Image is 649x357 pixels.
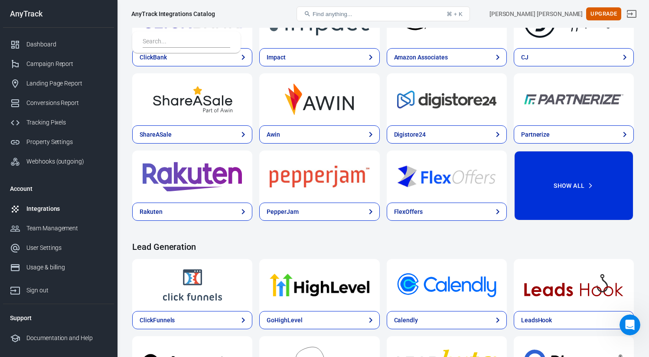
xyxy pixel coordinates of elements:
[387,259,507,311] a: Calendly
[521,53,528,62] div: CJ
[131,10,215,18] div: AnyTrack Integrations Catalog
[621,3,642,24] a: Sign out
[26,224,107,233] div: Team Management
[387,48,507,66] a: Amazon Associates
[140,53,167,62] div: ClickBank
[297,7,470,21] button: Find anything...⌘ + K
[489,10,583,19] div: Account id: 4Czd4Wm8
[397,161,496,192] img: FlexOffers
[143,269,242,301] img: ClickFunnels
[26,59,107,69] div: Campaign Report
[259,48,379,66] a: Impact
[524,269,623,301] img: LeadsHook
[586,7,621,21] button: Upgrade
[26,204,107,213] div: Integrations
[394,130,426,139] div: Digistore24
[514,151,634,221] button: Show All
[270,84,369,115] img: Awin
[514,73,634,125] a: Partnerize
[394,207,423,216] div: FlexOffers
[26,118,107,127] div: Tracking Pixels
[267,130,280,139] div: Awin
[3,113,114,132] a: Tracking Pixels
[132,48,252,66] a: ClickBank
[521,130,550,139] div: Partnerize
[3,93,114,113] a: Conversions Report
[259,73,379,125] a: Awin
[26,243,107,252] div: User Settings
[140,130,172,139] div: ShareASale
[132,151,252,203] a: Rakuten
[267,53,286,62] div: Impact
[3,54,114,74] a: Campaign Report
[387,151,507,203] a: FlexOffers
[397,84,496,115] img: Digistore24
[3,277,114,300] a: Sign out
[387,73,507,125] a: Digistore24
[387,125,507,144] a: Digistore24
[132,125,252,144] a: ShareASale
[3,178,114,199] li: Account
[270,161,369,192] img: PepperJam
[259,311,379,329] a: GoHighLevel
[143,84,242,115] img: ShareASale
[26,263,107,272] div: Usage & billing
[140,316,175,325] div: ClickFunnels
[447,11,463,17] div: ⌘ + K
[3,199,114,219] a: Integrations
[26,157,107,166] div: Webhooks (outgoing)
[143,161,242,192] img: Rakuten
[3,152,114,171] a: Webhooks (outgoing)
[313,11,352,17] span: Find anything...
[514,48,634,66] a: CJ
[387,311,507,329] a: Calendly
[3,74,114,93] a: Landing Page Report
[26,286,107,295] div: Sign out
[259,259,379,311] a: GoHighLevel
[259,151,379,203] a: PepperJam
[270,269,369,301] img: GoHighLevel
[3,238,114,258] a: User Settings
[140,207,163,216] div: Rakuten
[26,138,107,147] div: Property Settings
[514,311,634,329] a: LeadsHook
[3,10,114,18] div: AnyTrack
[267,207,299,216] div: PepperJam
[514,125,634,144] a: Partnerize
[3,35,114,54] a: Dashboard
[259,125,379,144] a: Awin
[3,132,114,152] a: Property Settings
[387,203,507,221] a: FlexOffers
[394,53,448,62] div: Amazon Associates
[521,316,552,325] div: LeadsHook
[143,36,227,48] input: Search...
[3,258,114,277] a: Usage & billing
[620,314,640,335] iframe: Intercom live chat
[132,311,252,329] a: ClickFunnels
[524,84,623,115] img: Partnerize
[132,73,252,125] a: ShareASale
[397,269,496,301] img: Calendly
[132,259,252,311] a: ClickFunnels
[26,79,107,88] div: Landing Page Report
[3,219,114,238] a: Team Management
[394,316,418,325] div: Calendly
[267,316,302,325] div: GoHighLevel
[259,203,379,221] a: PepperJam
[26,40,107,49] div: Dashboard
[26,334,107,343] div: Documentation and Help
[26,98,107,108] div: Conversions Report
[514,259,634,311] a: LeadsHook
[3,308,114,328] li: Support
[132,203,252,221] a: Rakuten
[132,242,634,252] h4: Lead Generation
